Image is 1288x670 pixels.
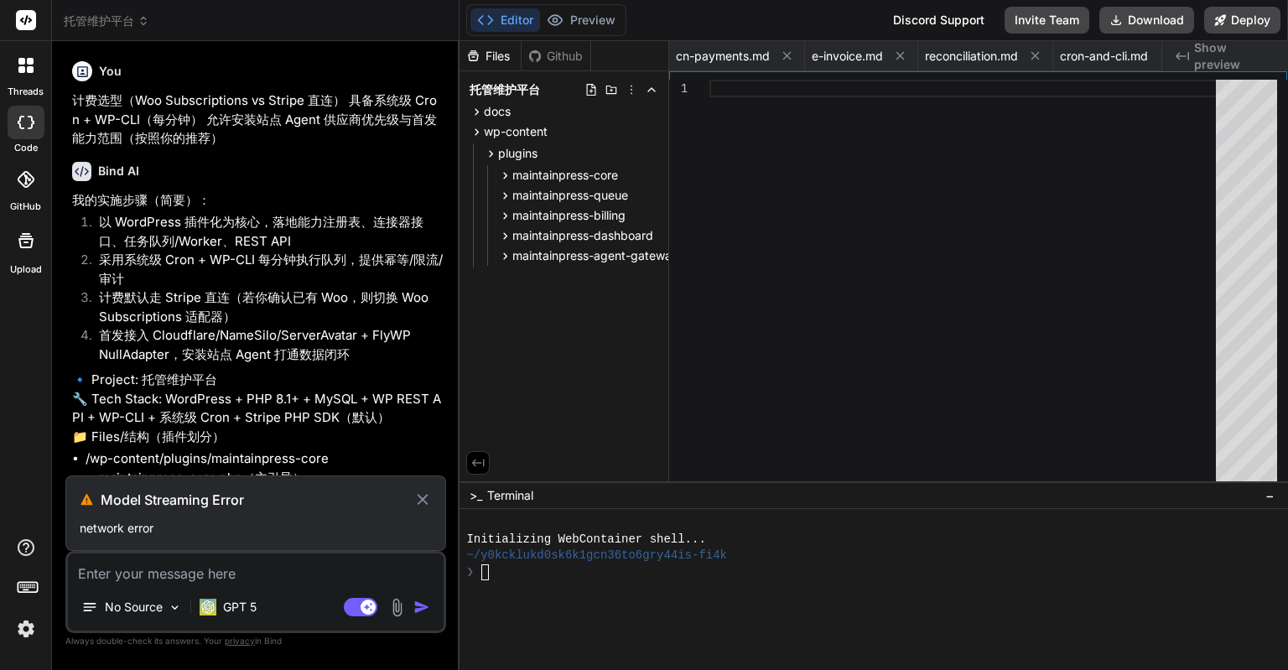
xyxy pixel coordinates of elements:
span: cn-payments.md [676,48,770,65]
li: 首发接入 Cloudflare/NameSilo/ServerAvatar + FlyWP NullAdapter，安装站点 Agent 打通数据闭环 [86,326,443,364]
div: Github [522,48,590,65]
p: 计费选型（Woo Subscriptions vs Stripe 直连） 具备系统级 Cron + WP-CLI（每分钟） 允许安装站点 Agent 供应商优先级与首发能力范围（按照你的推荐） [72,91,443,148]
span: >_ [470,487,482,504]
img: settings [12,615,40,643]
h6: You [99,63,122,80]
p: GPT 5 [223,599,257,615]
button: Download [1099,7,1194,34]
span: 托管维护平台 [470,81,540,98]
p: Always double-check its answers. Your in Bind [65,633,446,649]
span: reconciliation.md [925,48,1018,65]
span: − [1265,487,1275,504]
img: icon [413,599,430,615]
div: Files [460,48,521,65]
span: cron-and-cli.md [1060,48,1148,65]
button: − [1262,482,1278,509]
span: maintainpress-billing [512,207,626,224]
img: GPT 5 [200,599,216,615]
span: Show preview [1194,39,1275,73]
button: Preview [540,8,622,32]
span: maintainpress-dashboard [512,227,653,244]
span: maintainpress-core [512,167,618,184]
span: ~/y0kcklukd0sk6k1gcn36to6gry44is-fi4k [466,548,727,564]
span: maintainpress-agent-gateway [512,247,678,264]
span: docs [484,103,511,120]
li: 采用系统级 Cron + WP-CLI 每分钟执行队列，提供幂等/限流/审计 [86,251,443,288]
label: GitHub [10,200,41,214]
p: network error [80,520,432,537]
span: privacy [225,636,255,646]
span: ❯ [466,564,475,580]
p: 我的实施步骤（简要）： [72,191,443,210]
span: Terminal [487,487,533,504]
h3: Model Streaming Error [101,490,413,510]
label: code [14,141,38,155]
span: wp-content [484,123,548,140]
span: Initializing WebContainer shell... [466,532,705,548]
label: threads [8,85,44,99]
p: No Source [105,599,163,615]
button: Invite Team [1005,7,1089,34]
label: Upload [10,262,42,277]
li: maintainpress-core.php（主引导） [99,469,443,488]
button: Editor [470,8,540,32]
li: 以 WordPress 插件化为核心，落地能力注册表、连接器接口、任务队列/Worker、REST API [86,213,443,251]
div: 1 [669,80,688,97]
li: 计费默认走 Stripe 直连（若你确认已有 Woo，则切换 Woo Subscriptions 适配器） [86,288,443,326]
p: 🔹 Project: 托管维护平台 🔧 Tech Stack: WordPress + PHP 8.1+ + MySQL + WP REST API + WP-CLI + 系统级 Cron + ... [72,371,443,446]
div: Discord Support [883,7,995,34]
button: Deploy [1204,7,1280,34]
span: e-invoice.md [812,48,883,65]
span: 托管维护平台 [64,13,149,29]
img: attachment [387,598,407,617]
h6: Bind AI [98,163,139,179]
img: Pick Models [168,600,182,615]
span: plugins [498,145,538,162]
span: maintainpress-queue [512,187,628,204]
